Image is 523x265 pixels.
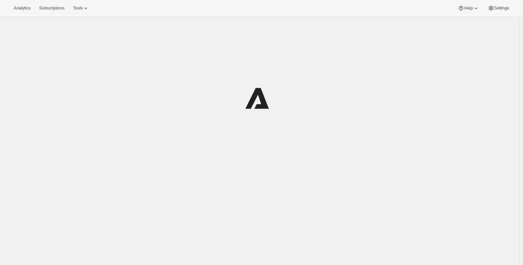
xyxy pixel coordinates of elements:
span: Subscriptions [39,6,64,11]
button: Analytics [10,4,34,13]
button: Tools [69,4,93,13]
span: Analytics [14,6,30,11]
button: Settings [484,4,513,13]
span: Settings [494,6,509,11]
span: Help [464,6,473,11]
button: Subscriptions [35,4,68,13]
span: Tools [73,6,83,11]
button: Help [454,4,483,13]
